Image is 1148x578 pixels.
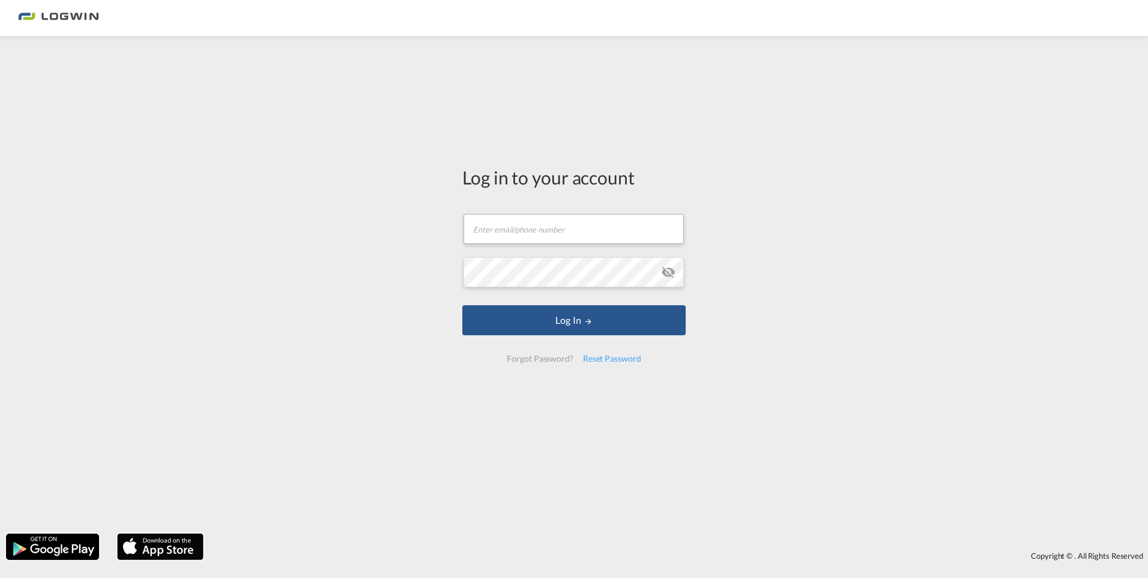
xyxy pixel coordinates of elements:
[661,265,675,279] md-icon: icon-eye-off
[5,532,100,561] img: google.png
[502,348,578,370] div: Forgot Password?
[116,532,205,561] img: apple.png
[210,546,1148,566] div: Copyright © . All Rights Reserved
[462,305,686,335] button: LOGIN
[578,348,646,370] div: Reset Password
[18,5,99,32] img: bc73a0e0d8c111efacd525e4c8ad7d32.png
[464,214,684,244] input: Enter email/phone number
[462,165,686,190] div: Log in to your account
